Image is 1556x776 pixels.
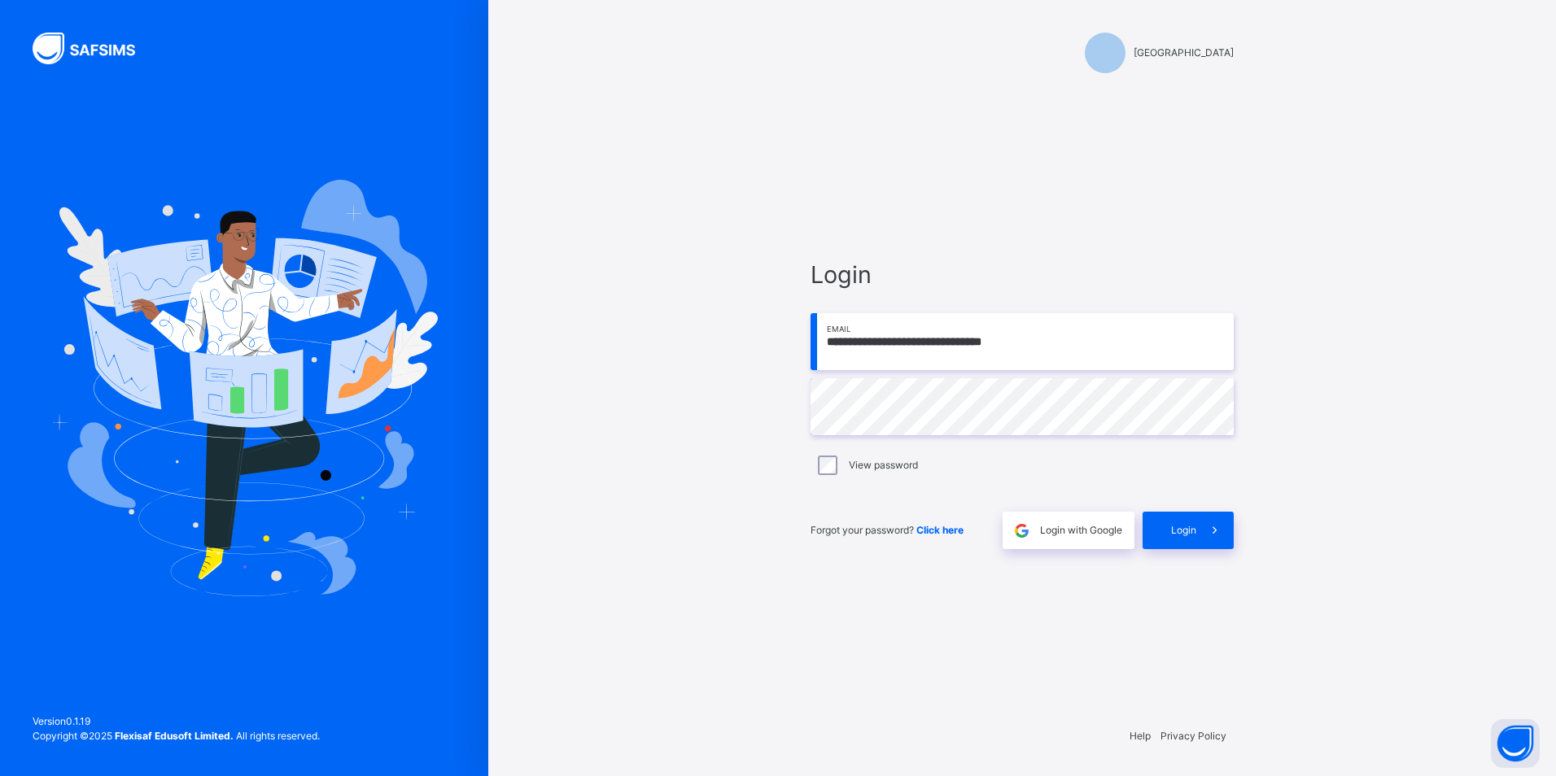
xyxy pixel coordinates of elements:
span: Login [1171,523,1196,538]
img: SAFSIMS Logo [33,33,155,64]
img: google.396cfc9801f0270233282035f929180a.svg [1012,521,1031,540]
span: Login with Google [1040,523,1122,538]
span: [GEOGRAPHIC_DATA] [1134,46,1234,60]
span: Version 0.1.19 [33,714,320,729]
a: Click here [916,524,964,536]
label: View password [849,458,918,473]
span: Login [811,257,1234,292]
span: Copyright © 2025 All rights reserved. [33,730,320,742]
img: Hero Image [50,180,438,596]
a: Privacy Policy [1160,730,1226,742]
strong: Flexisaf Edusoft Limited. [115,730,234,742]
span: Forgot your password? [811,524,964,536]
button: Open asap [1491,719,1540,768]
a: Help [1130,730,1151,742]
